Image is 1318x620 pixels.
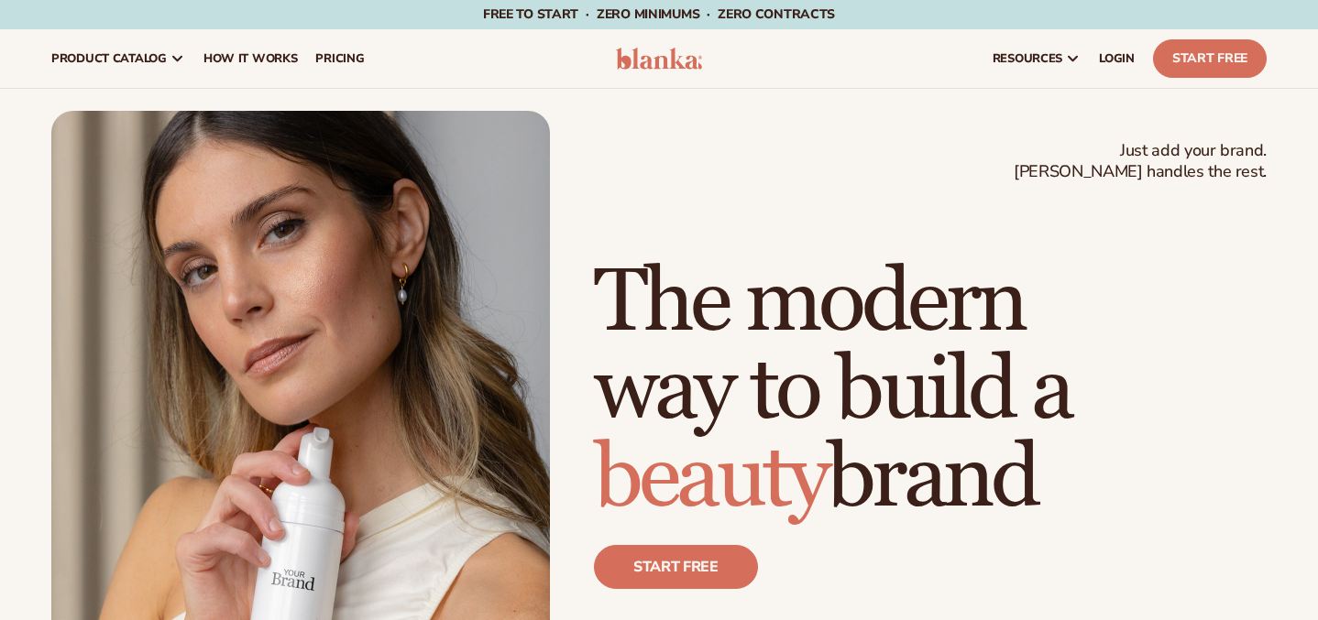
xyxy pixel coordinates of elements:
span: LOGIN [1099,51,1135,66]
span: Free to start · ZERO minimums · ZERO contracts [483,5,835,23]
span: pricing [315,51,364,66]
a: Start free [594,545,758,589]
a: product catalog [42,29,194,88]
span: beauty [594,425,827,532]
a: pricing [306,29,373,88]
img: logo [616,48,702,70]
h1: The modern way to build a brand [594,259,1267,523]
span: How It Works [203,51,298,66]
span: product catalog [51,51,167,66]
a: resources [983,29,1090,88]
span: resources [993,51,1062,66]
a: Start Free [1153,39,1267,78]
a: LOGIN [1090,29,1144,88]
span: Just add your brand. [PERSON_NAME] handles the rest. [1014,140,1267,183]
a: How It Works [194,29,307,88]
